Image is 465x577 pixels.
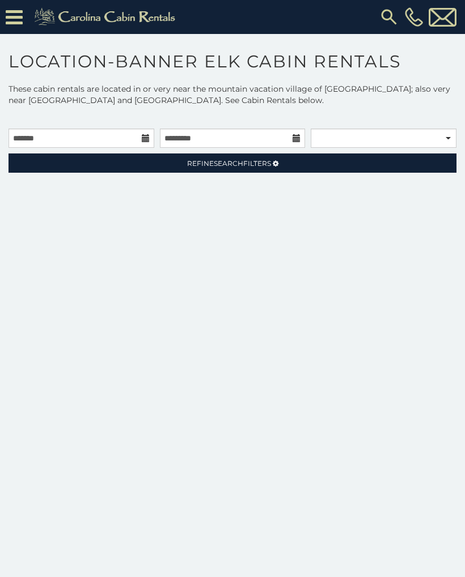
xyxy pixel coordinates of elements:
img: Khaki-logo.png [28,6,185,28]
span: Refine Filters [187,159,271,168]
a: [PHONE_NUMBER] [402,7,426,27]
span: Search [214,159,243,168]
img: search-regular.svg [379,7,399,27]
a: RefineSearchFilters [9,153,456,173]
